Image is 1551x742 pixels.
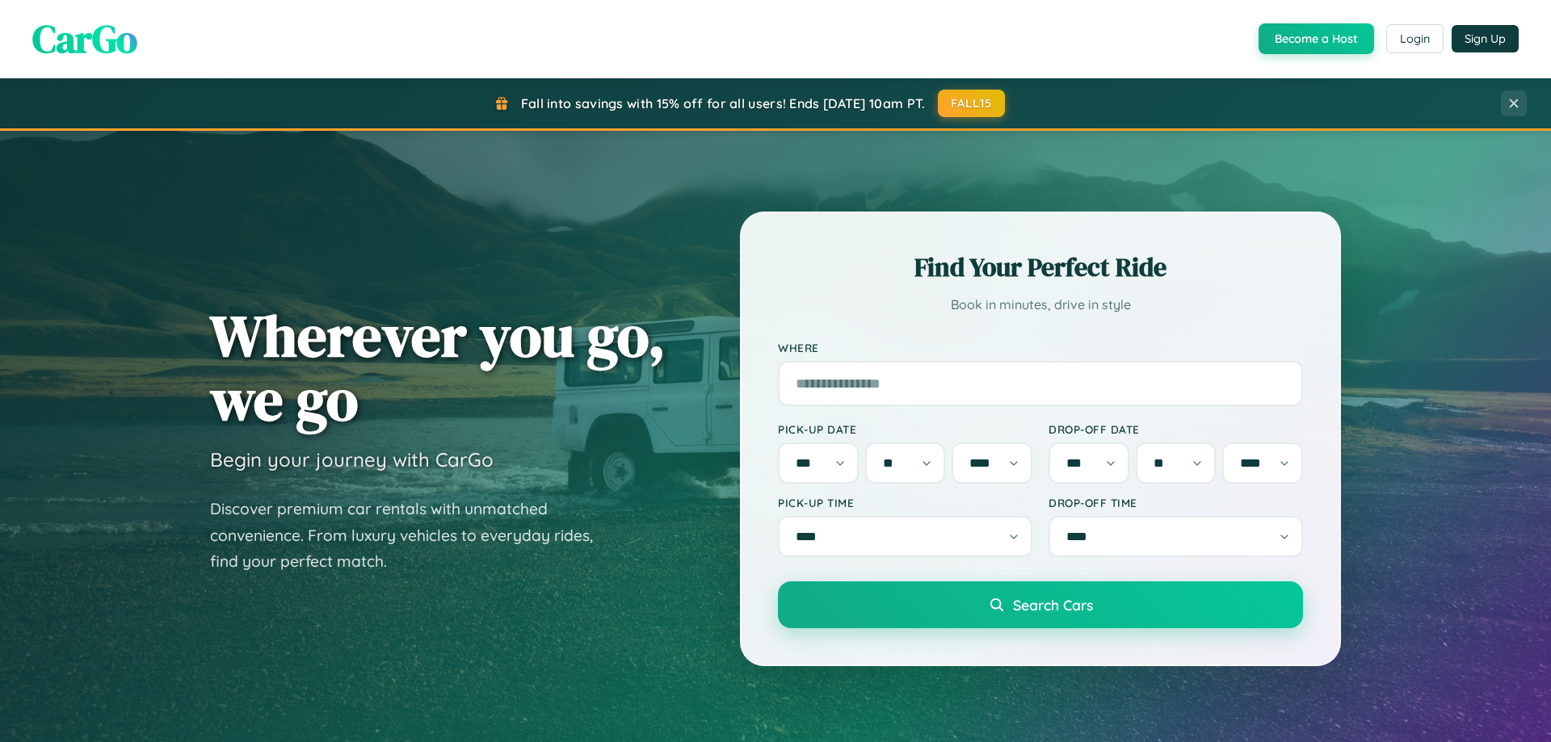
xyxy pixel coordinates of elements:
label: Pick-up Time [778,496,1032,509]
button: Become a Host [1259,23,1374,54]
h2: Find Your Perfect Ride [778,249,1303,285]
button: Search Cars [778,581,1303,628]
p: Discover premium car rentals with unmatched convenience. From luxury vehicles to everyday rides, ... [210,496,614,575]
button: Sign Up [1452,25,1519,52]
span: CarGo [32,12,137,65]
button: FALL15 [938,90,1006,117]
button: Login [1386,24,1444,53]
label: Drop-off Time [1049,496,1303,509]
label: Where [778,341,1303,354]
span: Search Cars [1013,596,1093,614]
span: Fall into savings with 15% off for all users! Ends [DATE] 10am PT. [521,95,926,111]
label: Drop-off Date [1049,422,1303,436]
h1: Wherever you go, we go [210,304,666,431]
h3: Begin your journey with CarGo [210,447,494,472]
label: Pick-up Date [778,422,1032,436]
p: Book in minutes, drive in style [778,293,1303,317]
